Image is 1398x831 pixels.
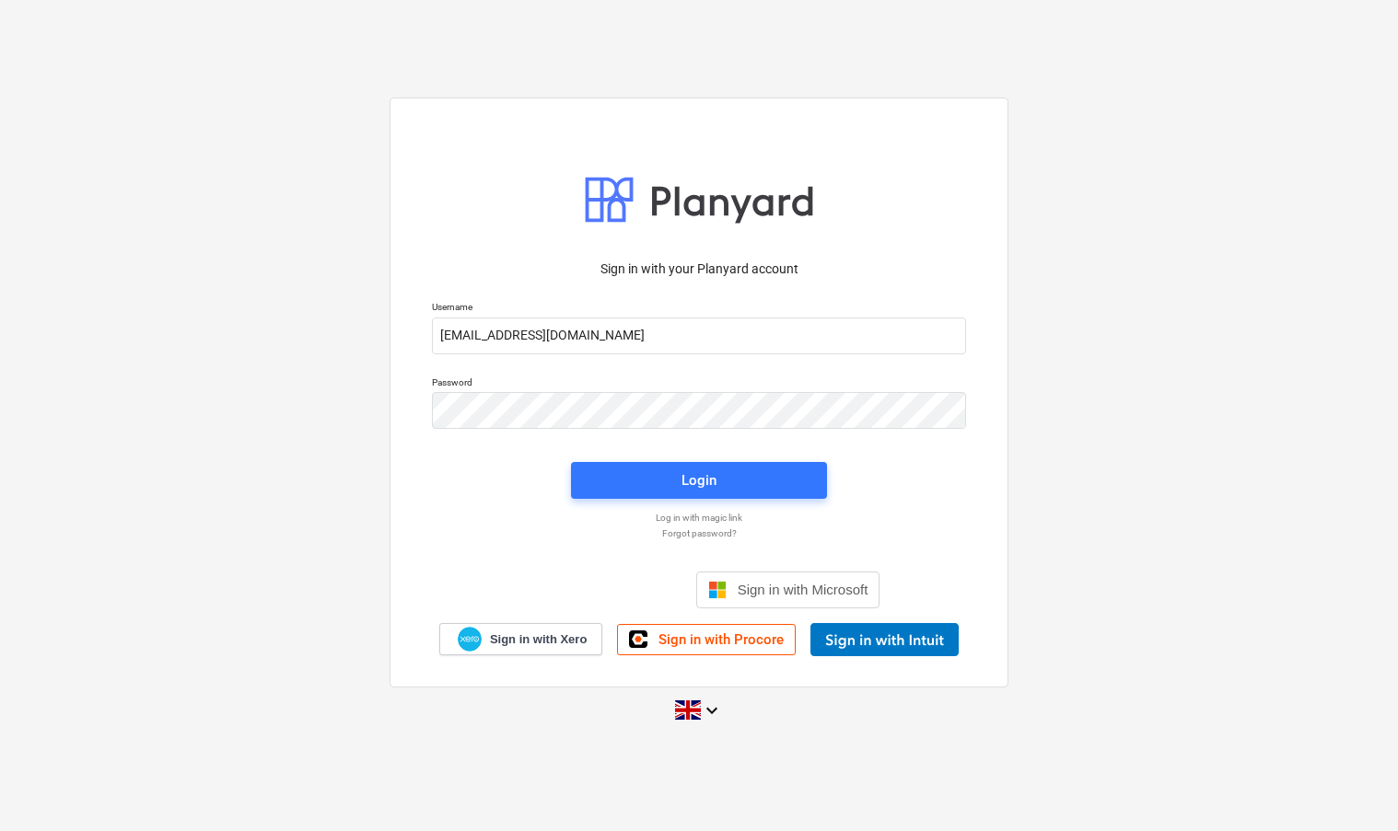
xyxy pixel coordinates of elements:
div: Login [682,468,716,492]
span: Sign in with Xero [490,631,587,648]
p: Username [432,301,966,317]
p: Sign in with your Planyard account [432,260,966,279]
a: Log in with magic link [423,512,975,524]
span: Sign in with Procore [658,631,784,648]
p: Password [432,376,966,392]
iframe: Sign in with Google Button [509,570,691,610]
a: Sign in with Procore [617,624,796,655]
a: Sign in with Xero [439,623,603,655]
img: Microsoft logo [708,581,727,599]
input: Username [432,317,966,354]
a: Forgot password? [423,527,975,539]
button: Login [571,462,827,499]
img: Xero logo [458,627,482,652]
i: keyboard_arrow_down [701,699,723,721]
span: Sign in with Microsoft [738,582,868,597]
